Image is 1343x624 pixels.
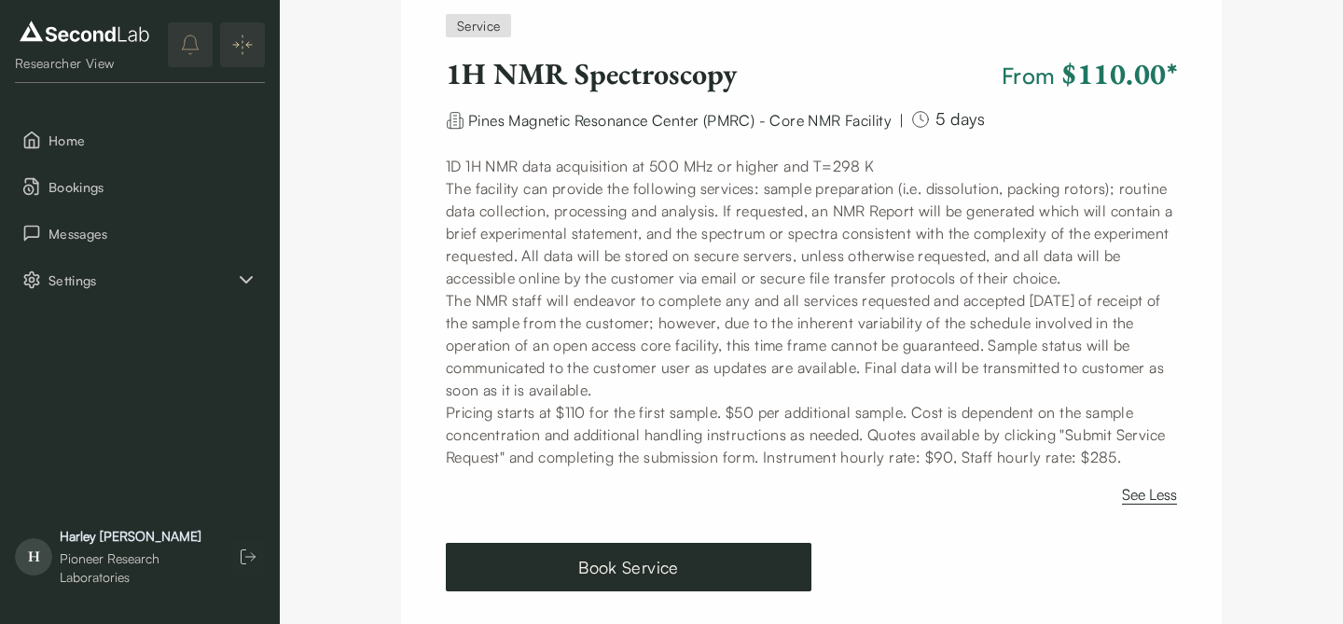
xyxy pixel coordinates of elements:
[1122,483,1177,513] button: See Less
[446,289,1177,401] p: The NMR staff will endeavor to complete any and all services requested and accepted [DATE] of rec...
[168,22,213,67] button: notifications
[1002,55,1177,92] span: From
[60,549,213,587] div: Pioneer Research Laboratories
[446,55,994,92] h1: 1H NMR Spectroscopy
[15,214,265,253] button: Messages
[15,538,52,575] span: H
[15,54,154,73] div: Researcher View
[48,131,257,150] span: Home
[48,270,235,290] span: Settings
[231,540,265,574] button: Log out
[446,543,811,591] button: Book Service
[15,167,265,206] button: Bookings
[446,155,1177,177] p: 1D 1H NMR data acquisition at 500 MHz or higher and T=298 K
[1062,54,1177,93] span: $110.00 *
[220,22,265,67] button: Expand/Collapse sidebar
[446,177,1177,289] p: The facility can provide the following services: sample preparation (i.e. dissolution, packing ro...
[899,109,904,132] div: |
[935,109,986,130] span: 5 days
[15,17,154,47] img: logo
[446,14,511,37] span: Service
[15,120,265,159] button: Home
[60,527,213,546] div: Harley [PERSON_NAME]
[468,111,892,130] span: Pines Magnetic Resonance Center (PMRC) - Core NMR Facility
[48,177,257,197] span: Bookings
[48,224,257,243] span: Messages
[468,109,892,128] a: Pines Magnetic Resonance Center (PMRC) - Core NMR Facility
[446,401,1177,468] p: Pricing starts at $110 for the first sample. $50 per additional sample. Cost is dependent on the ...
[15,260,265,299] div: Settings sub items
[15,260,265,299] button: Settings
